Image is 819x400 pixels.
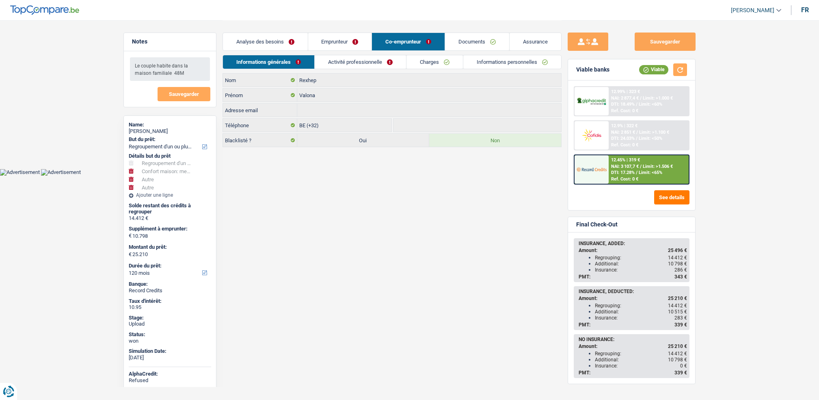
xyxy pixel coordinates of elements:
[576,66,609,73] div: Viable banks
[445,33,509,50] a: Documents
[223,33,308,50] a: Analyse des besoins
[129,321,211,327] div: Upload
[576,221,618,228] div: Final Check-Out
[640,96,642,101] span: /
[668,357,687,363] span: 10 798 €
[223,55,314,69] a: Informations générales
[223,119,297,132] label: Téléphone
[674,274,687,280] span: 343 €
[129,233,132,239] span: €
[129,263,210,269] label: Durée du prêt:
[595,363,687,369] div: Insurance:
[643,96,673,101] span: Limit: >1.000 €
[611,123,637,128] div: 12.9% | 322 €
[668,343,687,349] span: 25 210 €
[129,354,211,361] div: [DATE]
[639,170,662,175] span: Limit: <65%
[635,33,696,51] button: Sauvegarder
[801,6,809,14] div: fr
[10,5,79,15] img: TopCompare Logo
[129,281,211,287] div: Banque:
[639,130,669,135] span: Limit: >1.100 €
[41,169,81,176] img: Advertisement
[640,164,642,169] span: /
[668,309,687,315] span: 10 515 €
[595,261,687,267] div: Additional:
[129,338,211,344] div: won
[668,351,687,357] span: 14 412 €
[611,102,635,107] span: DTI: 18.49%
[674,322,687,328] span: 339 €
[674,267,687,273] span: 286 €
[579,248,687,253] div: Amount:
[595,255,687,261] div: Regrouping:
[129,215,211,222] div: 14.412 €
[129,122,211,128] div: Name:
[731,7,774,14] span: [PERSON_NAME]
[510,33,561,50] a: Assurance
[429,134,561,147] label: Non
[579,322,687,328] div: PMT:
[129,251,132,258] span: €
[639,102,662,107] span: Limit: <60%
[129,226,210,232] label: Supplément à emprunter:
[636,130,638,135] span: /
[636,170,637,175] span: /
[223,74,297,87] label: Nom
[611,136,635,141] span: DTI: 24.03%
[129,331,211,338] div: Status:
[158,87,210,101] button: Sauvegarder
[579,289,687,294] div: INSURANCE, DEDUCTED:
[595,357,687,363] div: Additional:
[611,176,638,182] div: Ref. Cost: 0 €
[674,370,687,376] span: 339 €
[579,343,687,349] div: Amount:
[724,4,781,17] a: [PERSON_NAME]
[129,315,211,321] div: Stage:
[308,33,372,50] a: Emprunteur
[668,296,687,301] span: 25 210 €
[372,33,445,50] a: Co-emprunteur
[595,351,687,357] div: Regrouping:
[668,261,687,267] span: 10 798 €
[577,162,607,177] img: Record Credits
[636,102,637,107] span: /
[611,96,639,101] span: NAI: 2 877,4 €
[132,38,208,45] h5: Notes
[393,119,561,132] input: 401020304
[169,91,199,97] span: Sauvegarder
[639,136,662,141] span: Limit: <50%
[643,164,673,169] span: Limit: >1.506 €
[674,315,687,321] span: 283 €
[611,108,638,113] div: Ref. Cost: 0 €
[654,190,689,204] button: See details
[668,248,687,253] span: 25 496 €
[129,287,211,294] div: Record Credits
[636,136,637,141] span: /
[611,130,635,135] span: NAI: 2 851 €
[579,370,687,376] div: PMT:
[129,377,211,384] div: Refused
[579,274,687,280] div: PMT:
[129,298,211,304] div: Taux d'intérêt:
[611,157,640,163] div: 12.45% | 319 €
[579,337,687,342] div: NO INSURANCE:
[315,55,406,69] a: Activité professionnelle
[579,296,687,301] div: Amount:
[129,192,211,198] div: Ajouter une ligne
[639,65,668,74] div: Viable
[223,104,297,117] label: Adresse email
[223,134,297,147] label: Blacklisté ?
[297,134,429,147] label: Oui
[406,55,463,69] a: Charges
[129,371,211,377] div: AlphaCredit:
[595,267,687,273] div: Insurance:
[611,164,639,169] span: NAI: 3 107,7 €
[129,348,211,354] div: Simulation Date:
[577,128,607,143] img: Cofidis
[129,244,210,250] label: Montant du prêt:
[595,315,687,321] div: Insurance:
[129,128,211,135] div: [PERSON_NAME]
[595,309,687,315] div: Additional:
[579,241,687,246] div: INSURANCE, ADDED:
